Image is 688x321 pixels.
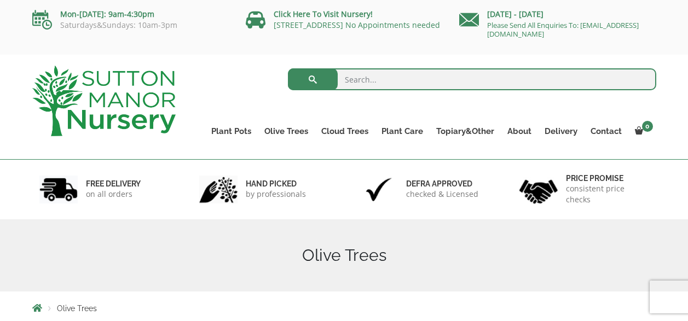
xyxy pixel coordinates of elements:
[57,304,97,313] span: Olive Trees
[406,179,478,189] h6: Defra approved
[584,124,628,139] a: Contact
[32,246,656,265] h1: Olive Trees
[39,176,78,203] img: 1.jpg
[501,124,538,139] a: About
[205,124,258,139] a: Plant Pots
[246,179,306,189] h6: hand picked
[566,173,649,183] h6: Price promise
[32,21,229,30] p: Saturdays&Sundays: 10am-3pm
[86,179,141,189] h6: FREE DELIVERY
[487,20,639,39] a: Please Send All Enquiries To: [EMAIL_ADDRESS][DOMAIN_NAME]
[258,124,315,139] a: Olive Trees
[199,176,238,203] img: 2.jpg
[406,189,478,200] p: checked & Licensed
[375,124,430,139] a: Plant Care
[288,68,656,90] input: Search...
[246,189,306,200] p: by professionals
[538,124,584,139] a: Delivery
[86,189,141,200] p: on all orders
[642,121,653,132] span: 0
[628,124,656,139] a: 0
[274,20,440,30] a: [STREET_ADDRESS] No Appointments needed
[32,304,656,312] nav: Breadcrumbs
[459,8,656,21] p: [DATE] - [DATE]
[519,173,558,206] img: 4.jpg
[274,9,373,19] a: Click Here To Visit Nursery!
[315,124,375,139] a: Cloud Trees
[32,8,229,21] p: Mon-[DATE]: 9am-4:30pm
[566,183,649,205] p: consistent price checks
[430,124,501,139] a: Topiary&Other
[32,66,176,136] img: logo
[360,176,398,203] img: 3.jpg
